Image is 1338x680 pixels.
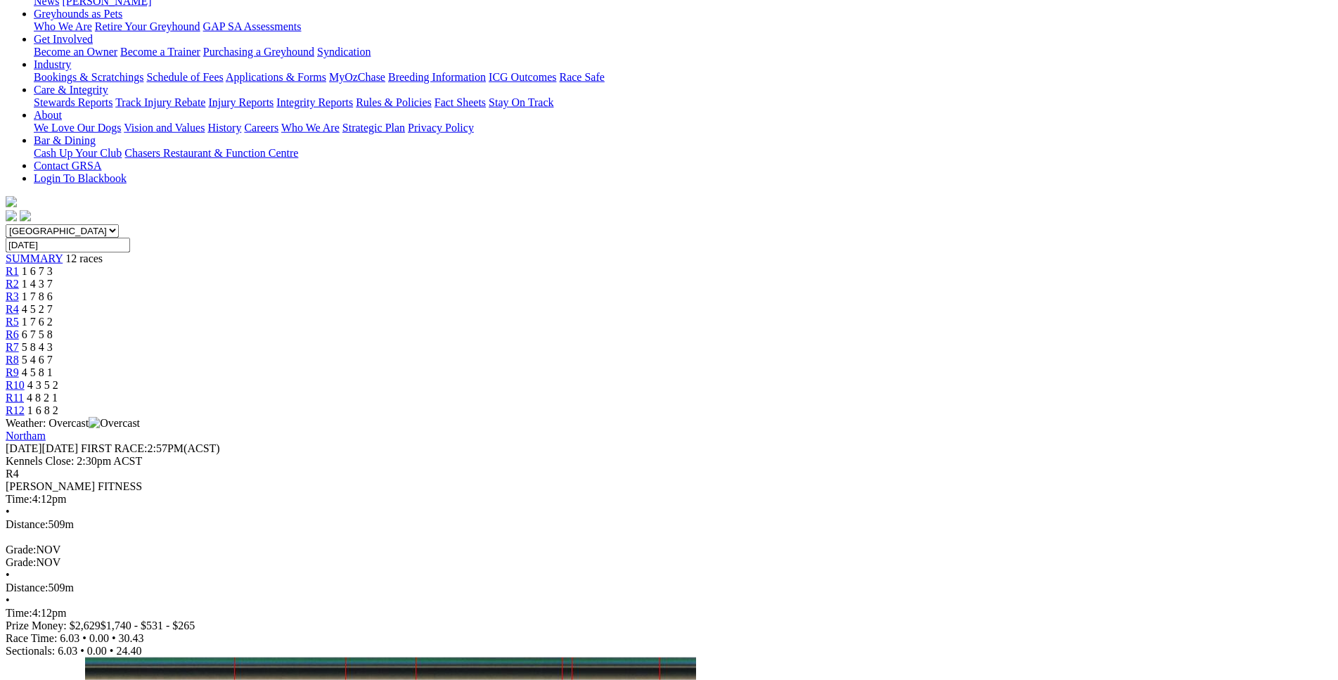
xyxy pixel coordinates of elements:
[6,518,48,530] span: Distance:
[27,404,58,416] span: 1 6 8 2
[34,46,1332,58] div: Get Involved
[207,122,241,134] a: History
[81,442,147,454] span: FIRST RACE:
[6,341,19,353] a: R7
[6,518,1332,531] div: 509m
[6,404,25,416] a: R12
[95,20,200,32] a: Retire Your Greyhound
[112,632,116,644] span: •
[6,316,19,328] a: R5
[34,33,93,45] a: Get Involved
[6,290,19,302] a: R3
[6,392,24,404] a: R11
[34,96,112,108] a: Stewards Reports
[6,366,19,378] a: R9
[34,147,1332,160] div: Bar & Dining
[6,480,1332,493] div: [PERSON_NAME] FITNESS
[34,46,117,58] a: Become an Owner
[34,122,121,134] a: We Love Our Dogs
[6,645,55,657] span: Sectionals:
[22,278,53,290] span: 1 4 3 7
[6,210,17,222] img: facebook.svg
[388,71,486,83] a: Breeding Information
[34,160,101,172] a: Contact GRSA
[65,252,103,264] span: 12 races
[276,96,353,108] a: Integrity Reports
[22,303,53,315] span: 4 5 2 7
[6,569,10,581] span: •
[6,354,19,366] a: R8
[58,645,77,657] span: 6.03
[22,328,53,340] span: 6 7 5 8
[317,46,371,58] a: Syndication
[124,122,205,134] a: Vision and Values
[6,556,37,568] span: Grade:
[6,556,1332,569] div: NOV
[60,632,79,644] span: 6.03
[34,20,92,32] a: Who We Are
[27,379,58,391] span: 4 3 5 2
[208,96,274,108] a: Injury Reports
[20,210,31,222] img: twitter.svg
[6,442,78,454] span: [DATE]
[6,506,10,518] span: •
[6,594,10,606] span: •
[6,265,19,277] a: R1
[124,147,298,159] a: Chasers Restaurant & Function Centre
[80,645,84,657] span: •
[6,303,19,315] a: R4
[6,278,19,290] a: R2
[6,493,1332,506] div: 4:12pm
[34,84,108,96] a: Care & Integrity
[6,328,19,340] a: R6
[356,96,432,108] a: Rules & Policies
[6,493,32,505] span: Time:
[6,252,63,264] a: SUMMARY
[6,379,25,391] a: R10
[34,71,143,83] a: Bookings & Scratchings
[27,392,58,404] span: 4 8 2 1
[6,607,32,619] span: Time:
[34,20,1332,33] div: Greyhounds as Pets
[120,46,200,58] a: Become a Trainer
[22,341,53,353] span: 5 8 4 3
[22,290,53,302] span: 1 7 8 6
[146,71,223,83] a: Schedule of Fees
[34,134,96,146] a: Bar & Dining
[119,632,144,644] span: 30.43
[329,71,385,83] a: MyOzChase
[6,582,48,594] span: Distance:
[22,354,53,366] span: 5 4 6 7
[281,122,340,134] a: Who We Are
[34,96,1332,109] div: Care & Integrity
[34,122,1332,134] div: About
[6,544,37,556] span: Grade:
[82,632,86,644] span: •
[34,58,71,70] a: Industry
[34,109,62,121] a: About
[22,366,53,378] span: 4 5 8 1
[203,46,314,58] a: Purchasing a Greyhound
[6,417,140,429] span: Weather: Overcast
[435,96,486,108] a: Fact Sheets
[6,632,57,644] span: Race Time:
[6,620,1332,632] div: Prize Money: $2,629
[34,8,122,20] a: Greyhounds as Pets
[6,607,1332,620] div: 4:12pm
[6,238,130,252] input: Select date
[6,582,1332,594] div: 509m
[489,71,556,83] a: ICG Outcomes
[244,122,278,134] a: Careers
[89,632,109,644] span: 0.00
